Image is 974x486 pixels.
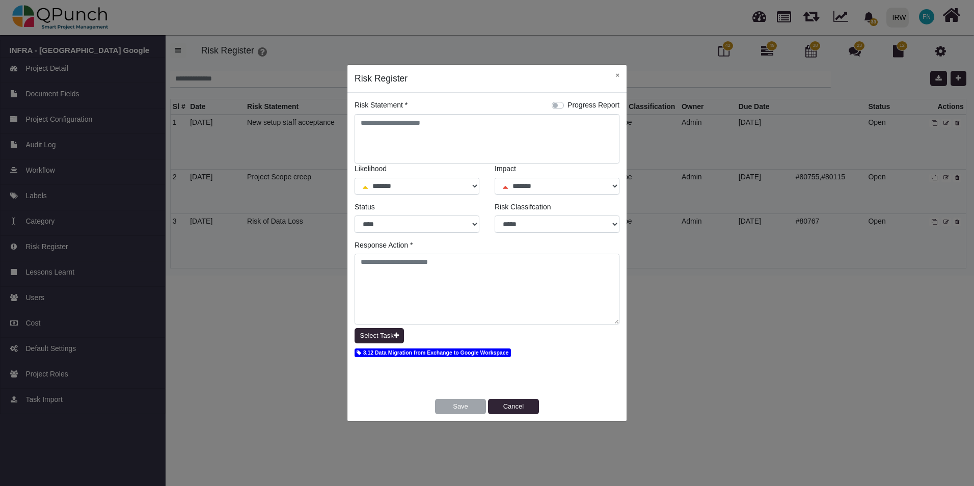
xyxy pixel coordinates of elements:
[567,100,619,111] label: Progress Report
[488,399,539,414] button: Cancel
[608,65,627,86] button: Close
[355,164,479,177] legend: Likelihood
[355,348,511,357] span: 3.12 Data Migration from Exchange to Google Workspace
[435,399,486,414] button: Save
[355,202,479,215] legend: Status
[355,240,619,254] legend: Response Action *
[355,100,408,111] label: Risk Statement *
[495,164,619,177] legend: Impact
[355,72,408,85] h5: Risk Register
[495,202,619,215] legend: Risk Classifcation
[355,328,404,343] button: Select Task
